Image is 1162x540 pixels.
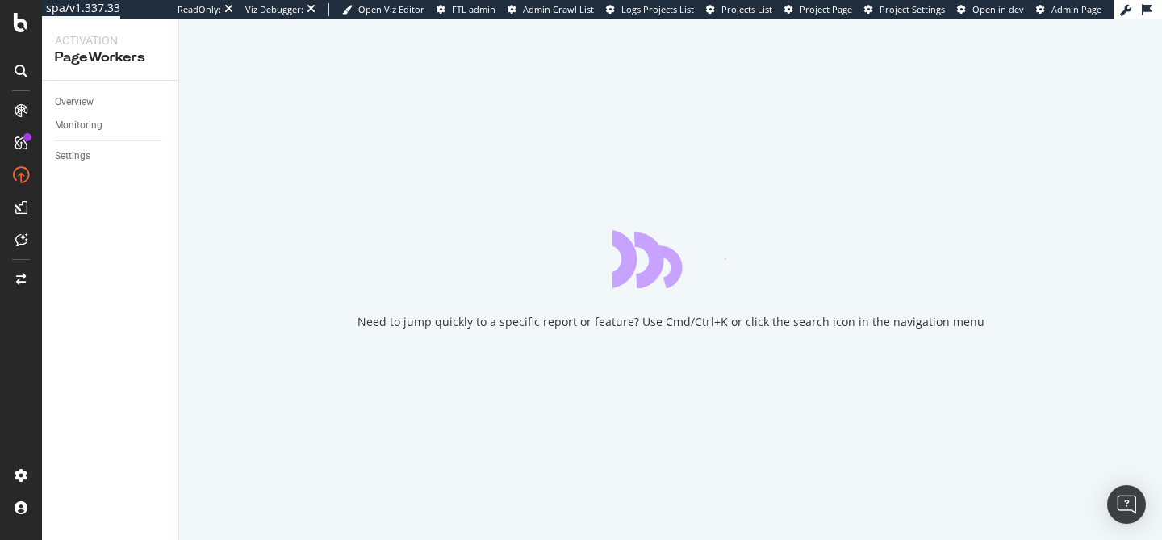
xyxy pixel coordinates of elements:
a: Monitoring [55,117,167,134]
a: Admin Page [1036,3,1101,16]
a: Project Settings [864,3,945,16]
a: Admin Crawl List [508,3,594,16]
span: Project Page [800,3,852,15]
a: Projects List [706,3,772,16]
a: Open Viz Editor [342,3,424,16]
a: Project Page [784,3,852,16]
div: ReadOnly: [178,3,221,16]
span: Open Viz Editor [358,3,424,15]
span: Project Settings [880,3,945,15]
div: Overview [55,94,94,111]
div: Settings [55,148,90,165]
a: Logs Projects List [606,3,694,16]
div: Open Intercom Messenger [1107,485,1146,524]
a: FTL admin [437,3,495,16]
a: Overview [55,94,167,111]
div: Monitoring [55,117,102,134]
div: Activation [55,32,165,48]
span: Logs Projects List [621,3,694,15]
a: Settings [55,148,167,165]
span: Open in dev [972,3,1024,15]
span: Admin Page [1051,3,1101,15]
div: animation [612,230,729,288]
div: Viz Debugger: [245,3,303,16]
span: Projects List [721,3,772,15]
a: Open in dev [957,3,1024,16]
span: Admin Crawl List [523,3,594,15]
span: FTL admin [452,3,495,15]
div: Need to jump quickly to a specific report or feature? Use Cmd/Ctrl+K or click the search icon in ... [357,314,984,330]
div: PageWorkers [55,48,165,67]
